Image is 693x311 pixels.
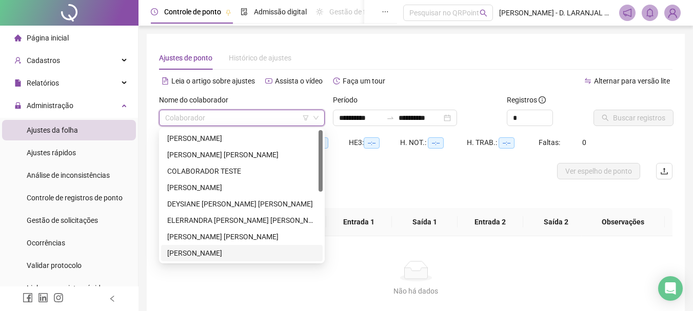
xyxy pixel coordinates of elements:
[164,8,221,16] span: Controle de ponto
[480,9,487,17] span: search
[392,208,458,236] th: Saída 1
[584,77,591,85] span: swap
[623,8,632,17] span: notification
[343,77,385,85] span: Faça um tour
[161,196,323,212] div: DEYSIANE DUTRA DA SILVA
[386,114,394,122] span: to
[162,77,169,85] span: file-text
[499,137,514,149] span: --:--
[581,208,665,236] th: Observações
[539,138,562,147] span: Faltas:
[303,115,309,121] span: filter
[14,102,22,109] span: lock
[275,77,323,85] span: Assista o vídeo
[364,137,380,149] span: --:--
[167,133,316,144] div: [PERSON_NAME]
[400,137,467,149] div: H. NOT.:
[27,216,98,224] span: Gestão de solicitações
[382,8,389,15] span: ellipsis
[161,130,323,147] div: ADRIANA SERRAO DE MIRANDA
[27,126,78,134] span: Ajustes da folha
[660,167,668,175] span: upload
[658,276,683,301] div: Open Intercom Messenger
[428,137,444,149] span: --:--
[167,231,316,242] div: [PERSON_NAME] [PERSON_NAME]
[23,293,33,303] span: facebook
[161,245,323,261] div: GILSON FARIAS DE ARAUJO
[14,79,22,87] span: file
[167,165,316,177] div: COLABORADOR TESTE
[665,5,680,20] img: 91772
[27,239,65,247] span: Ocorrências
[27,79,59,87] span: Relatórios
[27,34,69,42] span: Página inicial
[241,8,248,15] span: file-done
[523,208,589,236] th: Saída 2
[27,261,82,269] span: Validar protocolo
[171,285,660,297] div: Não há dados
[229,54,291,62] span: Histórico de ajustes
[53,293,64,303] span: instagram
[326,208,392,236] th: Entrada 1
[467,137,539,149] div: H. TRAB.:
[582,138,586,147] span: 0
[27,194,123,202] span: Controle de registros de ponto
[265,77,272,85] span: youtube
[313,115,319,121] span: down
[159,54,212,62] span: Ajustes de ponto
[349,137,400,149] div: HE 3:
[333,77,340,85] span: history
[645,8,655,17] span: bell
[27,56,60,65] span: Cadastros
[161,147,323,163] div: ADRIELE FREITAS RIBEIRO
[14,34,22,42] span: home
[161,163,323,179] div: COLABORADOR TESTE
[557,163,640,179] button: Ver espelho de ponto
[167,182,316,193] div: [PERSON_NAME]
[14,57,22,64] span: user-add
[589,216,657,227] span: Observações
[38,293,48,303] span: linkedin
[594,77,670,85] span: Alternar para versão lite
[167,215,316,226] div: ELERRANDRA [PERSON_NAME] [PERSON_NAME]
[161,212,323,229] div: ELERRANDRA CARDOSO MENDES
[171,77,255,85] span: Leia o artigo sobre ajustes
[109,295,116,302] span: left
[499,7,613,18] span: [PERSON_NAME] - D. LARANJAL COMERCIO DE CALCADOS E ELETROS LTDA
[254,8,307,16] span: Admissão digital
[27,149,76,157] span: Ajustes rápidos
[333,94,364,106] label: Período
[458,208,523,236] th: Entrada 2
[386,114,394,122] span: swap-right
[539,96,546,103] span: info-circle
[27,101,73,110] span: Administração
[27,284,105,292] span: Link para registro rápido
[151,8,158,15] span: clock-circle
[316,8,323,15] span: sun
[593,110,674,126] button: Buscar registros
[161,179,323,196] div: DAMIAO LOBATO DE OLIVEIRA
[159,94,235,106] label: Nome do colaborador
[27,171,110,179] span: Análise de inconsistências
[167,198,316,210] div: DEYSIANE [PERSON_NAME] [PERSON_NAME]
[161,229,323,245] div: FERNANDA GAMA DE LIMA
[167,247,316,259] div: [PERSON_NAME]
[329,8,381,16] span: Gestão de férias
[225,9,231,15] span: pushpin
[507,94,546,106] span: Registros
[167,149,316,160] div: [PERSON_NAME] [PERSON_NAME]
